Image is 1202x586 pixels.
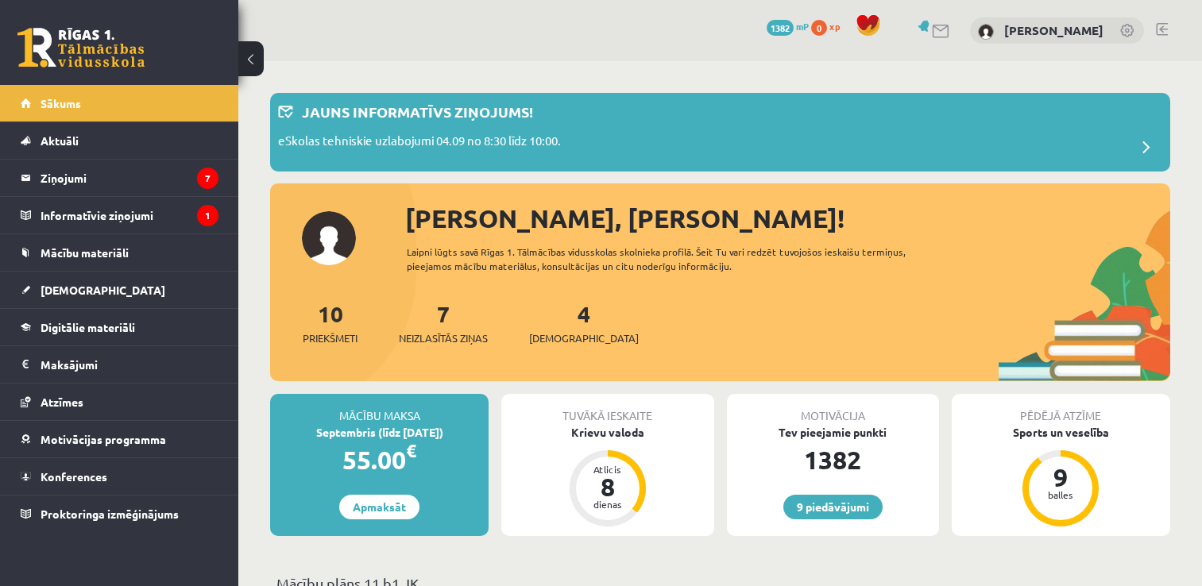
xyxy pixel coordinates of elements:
span: Priekšmeti [303,330,358,346]
a: Jauns informatīvs ziņojums! eSkolas tehniskie uzlabojumi 04.09 no 8:30 līdz 10:00. [278,101,1162,164]
a: Konferences [21,458,218,495]
a: Aktuāli [21,122,218,159]
div: Motivācija [727,394,939,424]
div: dienas [584,499,632,509]
a: Motivācijas programma [21,421,218,457]
a: [DEMOGRAPHIC_DATA] [21,272,218,308]
a: [PERSON_NAME] [1004,22,1103,38]
span: mP [796,20,809,33]
div: balles [1037,490,1084,499]
div: Pēdējā atzīme [952,394,1170,424]
a: Sākums [21,85,218,121]
span: Konferences [41,469,107,484]
span: [DEMOGRAPHIC_DATA] [529,330,639,346]
i: 7 [197,168,218,189]
a: 7Neizlasītās ziņas [399,299,488,346]
a: Krievu valoda Atlicis 8 dienas [501,424,713,529]
span: Neizlasītās ziņas [399,330,488,346]
div: Mācību maksa [270,394,489,424]
span: 1382 [767,20,794,36]
span: Proktoringa izmēģinājums [41,507,179,521]
div: Tev pieejamie punkti [727,424,939,441]
a: Sports un veselība 9 balles [952,424,1170,529]
div: Septembris (līdz [DATE]) [270,424,489,441]
p: Jauns informatīvs ziņojums! [302,101,533,122]
a: 1382 mP [767,20,809,33]
a: Digitālie materiāli [21,309,218,345]
div: Atlicis [584,465,632,474]
div: Krievu valoda [501,424,713,441]
a: 10Priekšmeti [303,299,358,346]
div: 9 [1037,465,1084,490]
a: Proktoringa izmēģinājums [21,495,218,532]
span: [DEMOGRAPHIC_DATA] [41,283,165,297]
legend: Informatīvie ziņojumi [41,197,218,233]
span: Motivācijas programma [41,432,166,446]
div: 55.00 [270,441,489,479]
legend: Maksājumi [41,346,218,383]
div: 1382 [727,441,939,479]
span: Mācību materiāli [41,245,129,260]
span: Digitālie materiāli [41,320,135,334]
a: Ziņojumi7 [21,160,218,196]
a: Atzīmes [21,384,218,420]
legend: Ziņojumi [41,160,218,196]
div: Tuvākā ieskaite [501,394,713,424]
span: Sākums [41,96,81,110]
span: Atzīmes [41,395,83,409]
a: 9 piedāvājumi [783,495,883,519]
div: Sports un veselība [952,424,1170,441]
a: Rīgas 1. Tālmācības vidusskola [17,28,145,67]
div: [PERSON_NAME], [PERSON_NAME]! [405,199,1170,237]
div: Laipni lūgts savā Rīgas 1. Tālmācības vidusskolas skolnieka profilā. Šeit Tu vari redzēt tuvojošo... [407,245,947,273]
a: Mācību materiāli [21,234,218,271]
a: Maksājumi [21,346,218,383]
div: 8 [584,474,632,499]
span: xp [829,20,840,33]
a: 4[DEMOGRAPHIC_DATA] [529,299,639,346]
a: Informatīvie ziņojumi1 [21,197,218,233]
a: Apmaksāt [339,495,419,519]
a: 0 xp [811,20,848,33]
span: 0 [811,20,827,36]
span: € [406,439,416,462]
span: Aktuāli [41,133,79,148]
i: 1 [197,205,218,226]
p: eSkolas tehniskie uzlabojumi 04.09 no 8:30 līdz 10:00. [278,132,561,154]
img: Jānis Elferts [978,24,994,40]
